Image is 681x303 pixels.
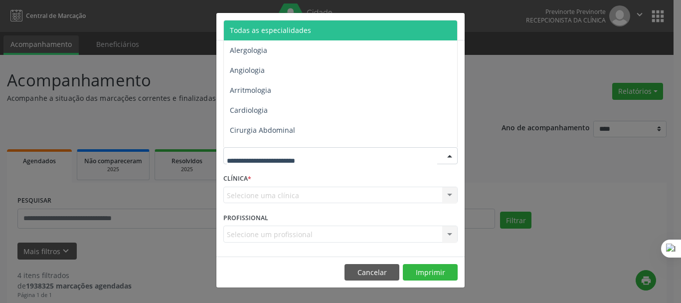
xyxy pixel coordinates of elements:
[230,45,267,55] span: Alergologia
[230,105,268,115] span: Cardiologia
[223,171,251,187] label: CLÍNICA
[344,264,399,281] button: Cancelar
[445,13,465,37] button: Close
[230,65,265,75] span: Angiologia
[230,25,311,35] span: Todas as especialidades
[403,264,458,281] button: Imprimir
[230,85,271,95] span: Arritmologia
[230,125,295,135] span: Cirurgia Abdominal
[223,20,338,33] h5: Relatório de agendamentos
[223,210,268,226] label: PROFISSIONAL
[230,145,291,155] span: Cirurgia Bariatrica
